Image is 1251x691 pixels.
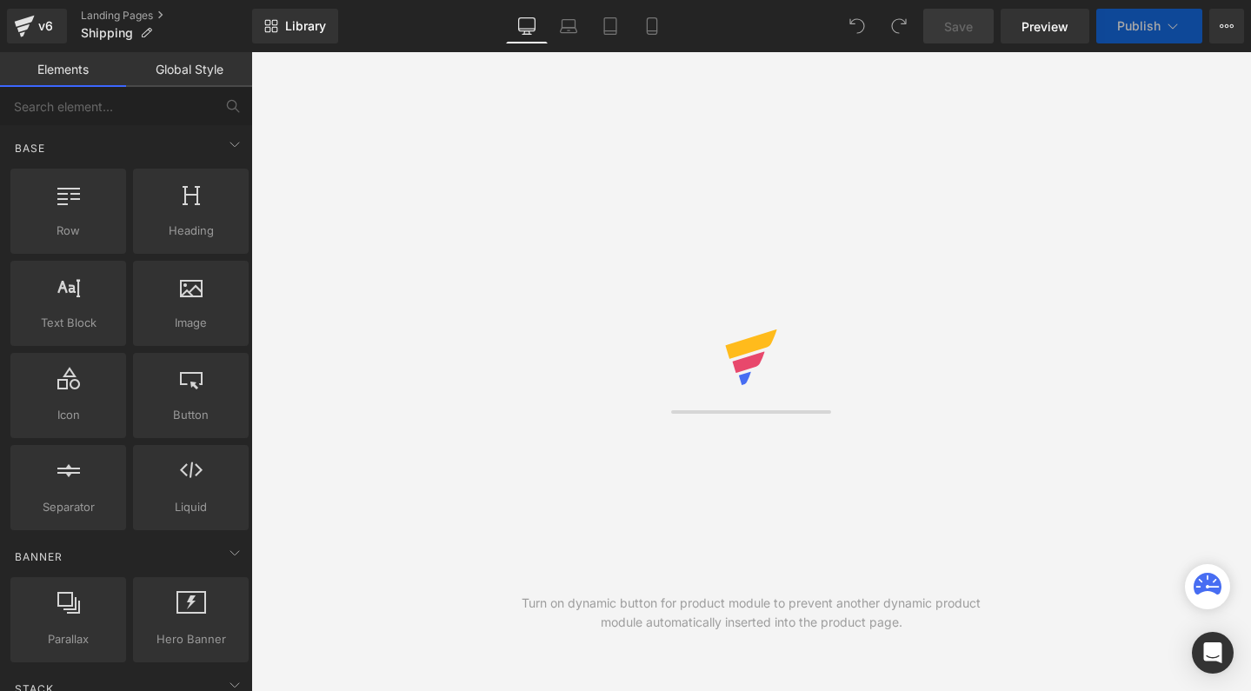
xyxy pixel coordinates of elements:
[506,9,548,43] a: Desktop
[35,15,57,37] div: v6
[631,9,673,43] a: Mobile
[548,9,589,43] a: Laptop
[16,630,121,648] span: Parallax
[16,222,121,240] span: Row
[589,9,631,43] a: Tablet
[252,9,338,43] a: New Library
[138,630,243,648] span: Hero Banner
[138,314,243,332] span: Image
[138,222,243,240] span: Heading
[16,406,121,424] span: Icon
[13,140,47,156] span: Base
[13,548,64,565] span: Banner
[1209,9,1244,43] button: More
[1001,9,1089,43] a: Preview
[138,498,243,516] span: Liquid
[944,17,973,36] span: Save
[7,9,67,43] a: v6
[502,594,1001,632] div: Turn on dynamic button for product module to prevent another dynamic product module automatically...
[81,9,252,23] a: Landing Pages
[138,406,243,424] span: Button
[16,498,121,516] span: Separator
[1117,19,1161,33] span: Publish
[882,9,916,43] button: Redo
[126,52,252,87] a: Global Style
[285,18,326,34] span: Library
[16,314,121,332] span: Text Block
[1021,17,1068,36] span: Preview
[840,9,875,43] button: Undo
[1096,9,1202,43] button: Publish
[1192,632,1234,674] div: Open Intercom Messenger
[81,26,133,40] span: Shipping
